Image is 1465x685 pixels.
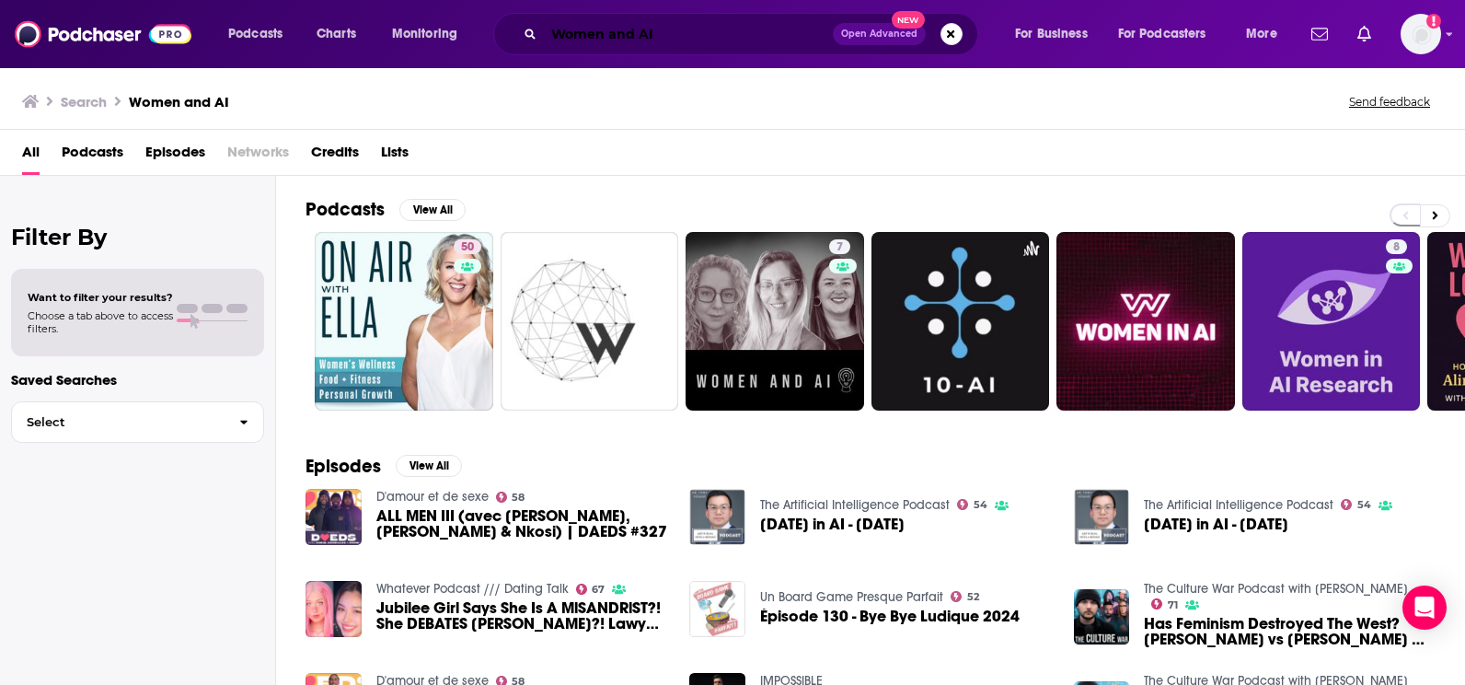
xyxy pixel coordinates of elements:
svg: Add a profile image [1426,14,1441,29]
a: Un Board Game Presque Parfait [760,589,943,605]
a: 8 [1386,239,1407,254]
a: Jubilee Girl Says She Is A MlSANDRlST?! She DEBATES Brian?! Lawyer Boss Babe?! | Dating Talk #245 [376,600,668,632]
span: 7 [836,238,843,257]
span: 54 [974,501,987,509]
span: Charts [317,21,356,47]
a: 58 [496,492,525,503]
a: 67 [576,584,606,595]
img: User Profile [1401,14,1441,54]
span: 50 [461,238,474,257]
span: Monitoring [392,21,457,47]
span: Logged in as amanda.moss [1401,14,1441,54]
a: D'amour et de sexe [376,489,489,505]
h2: Podcasts [306,198,385,221]
a: EpisodesView All [306,455,462,478]
button: Show profile menu [1401,14,1441,54]
a: Today in AI - February 10, 2025 [1144,517,1288,532]
img: Today in AI - February 10, 2025 [1074,489,1130,545]
span: 54 [1357,501,1371,509]
a: Charts [305,19,367,49]
a: 8 [1242,232,1421,411]
span: 8 [1393,238,1400,257]
button: open menu [1233,19,1300,49]
span: Networks [227,137,289,175]
a: 71 [1151,598,1178,610]
a: ALL MEN III (avec Chris Negrowski, Gardillac & Nkosi) | DAEDS #327 [376,508,668,540]
a: Show notifications dropdown [1350,18,1378,50]
img: Has Feminism Destroyed The West? Myron Gaines vs Kat Timpf w/ Alex Stein & Tim Pool [1074,589,1130,645]
span: ALL MEN III (avec [PERSON_NAME], [PERSON_NAME] & Nkosi) | DAEDS #327 [376,508,668,540]
span: Podcasts [228,21,283,47]
img: Épisode 130 - Bye Bye Ludique 2024 [689,581,745,637]
span: For Business [1015,21,1088,47]
span: [DATE] in AI - [DATE] [760,517,905,532]
span: Want to filter your results? [28,291,173,304]
span: 52 [967,593,979,601]
span: [DATE] in AI - [DATE] [1144,517,1288,532]
button: Open AdvancedNew [833,23,926,45]
a: Has Feminism Destroyed The West? Myron Gaines vs Kat Timpf w/ Alex Stein & Tim Pool [1144,616,1436,647]
span: Has Feminism Destroyed The West? [PERSON_NAME] vs [PERSON_NAME] w/ [PERSON_NAME] & [PERSON_NAME] [1144,616,1436,647]
div: Open Intercom Messenger [1402,586,1447,630]
a: The Artificial Intelligence Podcast [1144,497,1333,513]
button: open menu [1106,19,1233,49]
a: Credits [311,137,359,175]
img: Podchaser - Follow, Share and Rate Podcasts [15,17,191,52]
span: Jubilee Girl Says She Is A MlSANDRlST?! She DEBATES [PERSON_NAME]?! Lawyer Boss Babe?! | Dating T... [376,600,668,632]
button: open menu [1002,19,1111,49]
span: For Podcasters [1118,21,1206,47]
a: Whatever Podcast /// Dating Talk [376,581,569,597]
a: 54 [1341,499,1371,510]
button: Select [11,401,264,443]
a: 50 [454,239,481,254]
a: 54 [957,499,987,510]
a: Podcasts [62,137,123,175]
img: Today in AI - February 11, 2025 [689,489,745,545]
a: 52 [951,591,979,602]
a: Lists [381,137,409,175]
button: open menu [215,19,306,49]
a: PodcastsView All [306,198,466,221]
span: New [892,11,925,29]
a: The Artificial Intelligence Podcast [760,497,950,513]
button: open menu [379,19,481,49]
span: Select [12,416,225,428]
h2: Episodes [306,455,381,478]
a: All [22,137,40,175]
div: Search podcasts, credits, & more... [511,13,996,55]
img: Jubilee Girl Says She Is A MlSANDRlST?! She DEBATES Brian?! Lawyer Boss Babe?! | Dating Talk #245 [306,581,362,637]
span: 71 [1168,601,1178,610]
a: Show notifications dropdown [1304,18,1335,50]
h3: Women and AI [129,93,229,110]
h3: Search [61,93,107,110]
a: 50 [315,232,493,411]
a: 7 [829,239,850,254]
a: Episodes [145,137,205,175]
button: Send feedback [1344,94,1436,110]
img: ALL MEN III (avec Chris Negrowski, Gardillac & Nkosi) | DAEDS #327 [306,489,362,545]
span: 58 [512,493,525,502]
a: The Culture War Podcast with Tim Pool [1144,581,1408,597]
a: Today in AI - February 11, 2025 [760,517,905,532]
a: 7 [686,232,864,411]
a: Épisode 130 - Bye Bye Ludique 2024 [760,609,1020,624]
span: Open Advanced [841,29,917,39]
span: More [1246,21,1277,47]
button: View All [396,455,462,477]
input: Search podcasts, credits, & more... [544,19,833,49]
h2: Filter By [11,224,264,250]
button: View All [399,199,466,221]
span: Choose a tab above to access filters. [28,309,173,335]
